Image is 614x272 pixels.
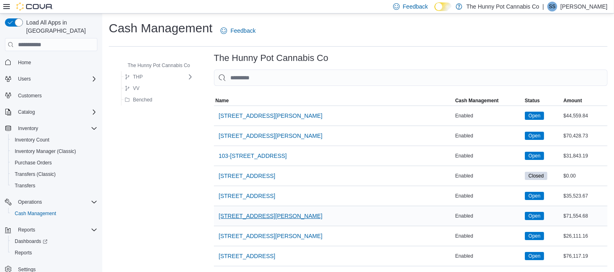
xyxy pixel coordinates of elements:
button: Purchase Orders [8,157,101,169]
span: Inventory Count [11,135,97,145]
span: Transfers (Classic) [15,171,56,178]
button: VV [121,83,143,93]
button: [STREET_ADDRESS][PERSON_NAME] [216,208,326,224]
span: Home [15,57,97,67]
span: Home [18,59,31,66]
span: Inventory Count [15,137,49,143]
a: Transfers (Classic) [11,169,59,179]
span: Cash Management [455,97,499,104]
span: Amount [563,97,582,104]
a: Customers [15,91,45,101]
div: $35,523.67 [562,191,607,201]
span: Open [525,252,544,260]
div: Suzi Strand [547,2,557,11]
a: Inventory Count [11,135,53,145]
span: Transfers [11,181,97,191]
div: $71,554.68 [562,211,607,221]
span: Reports [15,250,32,256]
span: Reports [18,227,35,233]
span: Closed [529,172,544,180]
span: Status [525,97,540,104]
div: $31,843.19 [562,151,607,161]
button: Customers [2,90,101,101]
span: Open [525,192,544,200]
span: Cash Management [11,209,97,218]
p: The Hunny Pot Cannabis Co [466,2,539,11]
button: Inventory [2,123,101,134]
a: Cash Management [11,209,59,218]
div: Enabled [454,131,523,141]
span: [STREET_ADDRESS][PERSON_NAME] [219,212,323,220]
span: [STREET_ADDRESS][PERSON_NAME] [219,112,323,120]
button: [STREET_ADDRESS][PERSON_NAME] [216,128,326,144]
button: Status [523,96,562,106]
div: $76,117.19 [562,251,607,261]
span: SS [549,2,556,11]
span: Catalog [15,107,97,117]
span: Open [529,232,540,240]
button: Transfers [8,180,101,191]
span: Transfers [15,182,35,189]
span: [STREET_ADDRESS] [219,192,275,200]
span: Open [525,112,544,120]
a: Feedback [217,22,259,39]
span: Open [529,192,540,200]
button: 103-[STREET_ADDRESS] [216,148,290,164]
span: Transfers (Classic) [11,169,97,179]
span: THP [133,74,143,80]
span: Reports [11,248,97,258]
span: Purchase Orders [15,160,52,166]
button: Reports [15,225,38,235]
span: Users [18,76,31,82]
span: Cash Management [15,210,56,217]
div: Enabled [454,171,523,181]
button: Inventory Count [8,134,101,146]
span: Benched [133,97,152,103]
div: Enabled [454,151,523,161]
button: The Hunny Pot Cannabis Co [116,61,193,70]
div: Enabled [454,231,523,241]
button: Inventory Manager (Classic) [8,146,101,157]
p: | [542,2,544,11]
input: Dark Mode [434,2,452,11]
span: Closed [525,172,547,180]
span: Dashboards [15,238,47,245]
h1: Cash Management [109,20,212,36]
button: Cash Management [454,96,523,106]
span: Open [529,152,540,160]
input: This is a search bar. As you type, the results lower in the page will automatically filter. [214,70,607,86]
span: [STREET_ADDRESS] [219,172,275,180]
div: Enabled [454,111,523,121]
button: Name [214,96,454,106]
span: [STREET_ADDRESS] [219,252,275,260]
span: Open [525,232,544,240]
span: Purchase Orders [11,158,97,168]
a: Dashboards [8,236,101,247]
span: 103-[STREET_ADDRESS] [219,152,287,160]
span: Open [525,132,544,140]
span: Catalog [18,109,35,115]
button: Operations [2,196,101,208]
span: Feedback [230,27,255,35]
div: $70,428.73 [562,131,607,141]
button: Catalog [2,106,101,118]
div: $44,559.84 [562,111,607,121]
span: Name [216,97,229,104]
div: Enabled [454,191,523,201]
span: Open [529,212,540,220]
span: VV [133,85,139,92]
span: Customers [18,92,42,99]
span: Open [529,252,540,260]
button: [STREET_ADDRESS][PERSON_NAME] [216,228,326,244]
span: Load All Apps in [GEOGRAPHIC_DATA] [23,18,97,35]
button: Users [15,74,34,84]
span: Inventory [15,124,97,133]
span: Open [529,132,540,139]
button: Catalog [15,107,38,117]
button: Users [2,73,101,85]
div: Enabled [454,211,523,221]
button: Reports [2,224,101,236]
img: Cova [16,2,53,11]
span: Operations [18,199,42,205]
